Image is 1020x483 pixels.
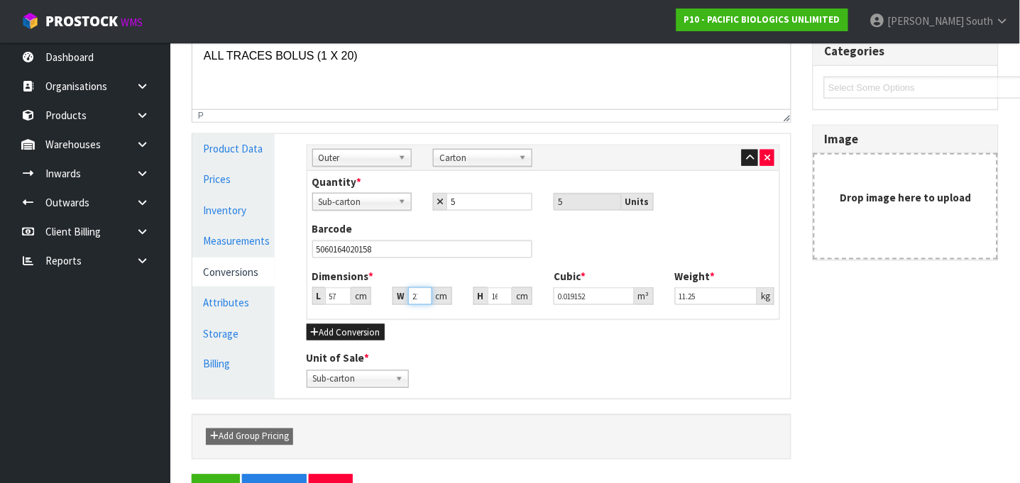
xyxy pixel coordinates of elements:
div: m³ [635,287,654,305]
strong: Units [625,196,649,208]
label: Dimensions [312,269,374,284]
span: ProStock [45,12,118,30]
img: cube-alt.png [21,12,39,30]
span: Sub-carton [319,194,393,211]
small: WMS [121,16,143,29]
span: South [967,14,994,28]
span: Carton [439,150,513,167]
strong: Drop image here to upload [840,191,972,204]
strong: H [478,290,484,302]
label: Quantity [312,174,362,189]
a: Storage [192,319,275,348]
input: Width [408,287,432,305]
span: [PERSON_NAME] [888,14,965,28]
input: Barcode [312,240,533,258]
a: Conversions [192,257,275,287]
a: Measurements [192,226,275,255]
input: Cubic [554,287,634,305]
a: P10 - PACIFIC BIOLOGICS UNLIMITED [676,9,848,31]
label: Cubic [554,269,586,284]
div: cm [351,287,371,305]
strong: P10 - PACIFIC BIOLOGICS UNLIMITED [684,13,840,26]
h3: Categories [824,45,987,58]
input: Child Qty [446,193,532,211]
div: cm [432,287,452,305]
strong: W [397,290,405,302]
span: Sub-carton [313,371,390,388]
button: Add Group Pricing [206,428,293,445]
strong: L [317,290,322,302]
a: Attributes [192,288,275,317]
input: Height [488,287,513,305]
a: Prices [192,165,275,194]
a: Inventory [192,196,275,225]
div: p [198,111,204,121]
span: Outer [319,150,393,167]
h3: Image [824,133,987,146]
input: Weight [675,287,757,305]
iframe: Rich Text Area. Press ALT-0 for help. [192,37,791,109]
label: Unit of Sale [307,351,370,366]
button: Add Conversion [307,324,385,341]
div: kg [757,287,774,305]
label: Barcode [312,221,353,236]
div: Resize [779,110,791,122]
a: Billing [192,350,275,379]
label: Weight [675,269,715,284]
input: Length [325,287,352,305]
input: Unit Qty [554,193,621,211]
a: Product Data [192,134,275,163]
div: cm [512,287,532,305]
